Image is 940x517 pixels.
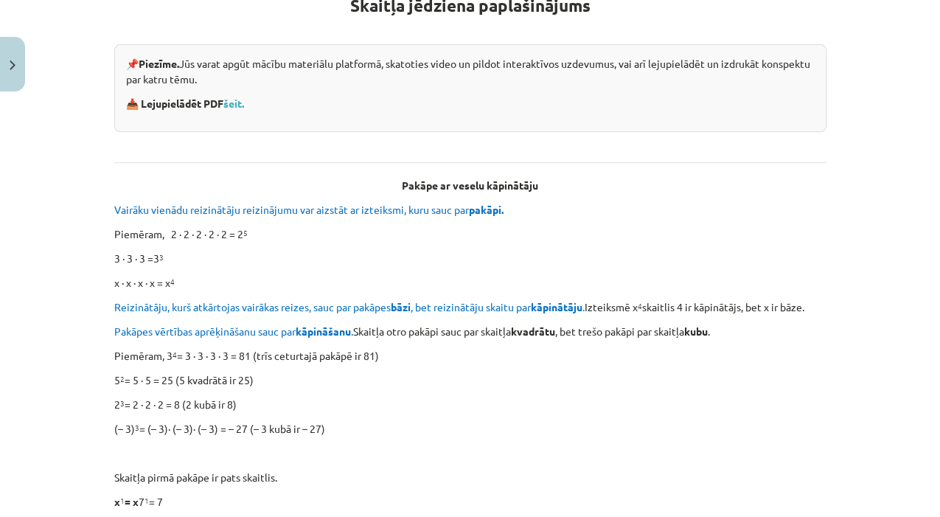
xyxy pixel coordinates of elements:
[114,325,353,338] span: Pakāpes vērtības aprēķināšanu sauc par .
[114,470,826,485] p: Skaitļa pirmā pakāpe ir pats skaitlis.
[684,325,708,338] b: kubu
[135,422,139,433] sup: 3
[114,275,826,291] p: x ∙ x ∙ x ∙ x = x
[402,178,538,192] b: Pakāpe ar veselu kāpinātāju
[126,97,246,110] strong: 📥 Lejupielādēt PDF
[531,300,582,313] b: kāpinātāju
[170,276,175,287] sup: 4
[114,397,826,412] p: 2 = 2 ∙ 2 ∙ 2 = 8 (2 kubā ir 8)
[243,227,248,238] sup: 5
[159,251,164,263] sup: 3
[511,325,555,338] b: kvadrātu
[173,349,177,360] sup: 4
[296,325,351,338] b: kāpināšanu
[114,494,826,510] p: 7 = 7
[120,495,125,506] sup: 1
[114,495,120,508] b: x
[638,300,642,311] sup: 4
[120,398,125,409] sup: 3
[114,203,506,216] span: Vairāku vienādu reizinātāju reizinājumu var aizstāt ar izteiksmi, kuru sauc par
[10,60,15,70] img: icon-close-lesson-0947bae3869378f0d4975bcd49f059093ad1ed9edebbc8119c70593378902aed.svg
[114,299,826,315] p: Izteiksmē x skaitlis 4 ir kāpinātājs, bet x ir bāze.
[120,373,125,384] sup: 2
[114,348,826,364] p: Piemēram, 3 = 3 ∙ 3 ∙ 3 ∙ 3 = 81 (trīs ceturtajā pakāpē ir 81)
[223,97,244,110] a: šeit.
[125,495,139,508] b: = x
[469,203,504,216] b: pakāpi.
[114,421,826,437] p: (– 3) = (– 3)∙ (– 3)∙ (– 3) = – 27 (– 3 kubā ir – 27)
[114,226,826,242] p: Piemēram, 2 ∙ 2 ∙ 2 ∙ 2 ∙ 2 = 2
[139,57,179,70] strong: Piezīme.
[114,324,826,339] p: Skaitļa otro pakāpi sauc par skaitļa , bet trešo pakāpi par skaitļa .
[114,251,826,266] p: 3 ∙ 3 ∙ 3 =3
[126,56,815,87] p: 📌 Jūs varat apgūt mācību materiālu platformā, skatoties video un pildot interaktīvos uzdevumus, v...
[391,300,411,313] b: bāzi
[114,372,826,388] p: 5 = 5 ∙ 5 = 25 (5 kvadrātā ir 25)
[114,300,585,313] span: Reizinātāju, kurš atkārtojas vairākas reizes, sauc par pakāpes , bet reizinātāju skaitu par .
[145,495,149,506] sup: 1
